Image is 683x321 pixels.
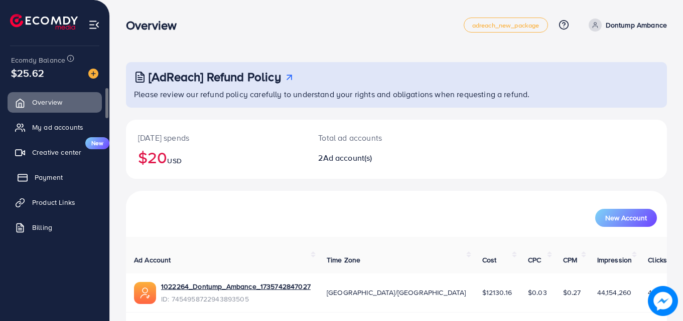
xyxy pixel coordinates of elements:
h2: 2 [318,153,430,163]
span: [GEOGRAPHIC_DATA]/[GEOGRAPHIC_DATA] [327,287,466,297]
span: 44,154,260 [597,287,632,297]
span: $0.03 [528,287,547,297]
span: $0.27 [563,287,581,297]
span: Ad account(s) [323,152,372,163]
span: Clicks [648,255,667,265]
span: Cost [482,255,497,265]
button: New Account [595,209,657,227]
h2: $20 [138,148,294,167]
span: Time Zone [327,255,360,265]
span: New [85,137,109,149]
span: Impression [597,255,632,265]
img: ic-ads-acc.e4c84228.svg [134,282,156,304]
img: logo [10,14,78,30]
span: CPM [563,255,577,265]
p: Total ad accounts [318,132,430,144]
h3: [AdReach] Refund Policy [149,70,281,84]
a: Product Links [8,192,102,212]
a: Billing [8,217,102,237]
p: [DATE] spends [138,132,294,144]
span: Payment [35,172,63,182]
a: Payment [8,167,102,187]
span: My ad accounts [32,122,83,132]
span: CPC [528,255,541,265]
a: My ad accounts [8,117,102,137]
a: Dontump Ambance [585,19,667,32]
p: Dontump Ambance [606,19,667,31]
span: $25.62 [11,66,44,80]
h3: Overview [126,18,185,33]
span: Creative center [32,147,81,157]
span: USD [167,156,181,166]
a: adreach_new_package [464,18,548,33]
img: menu [88,19,100,31]
span: Billing [32,222,52,232]
span: New Account [605,214,647,221]
span: Product Links [32,197,75,207]
a: 1022264_Dontump_Ambance_1735742847027 [161,281,311,291]
p: Please review our refund policy carefully to understand your rights and obligations when requesti... [134,88,661,100]
span: Ecomdy Balance [11,55,65,65]
img: image [648,286,678,316]
a: Creative centerNew [8,142,102,162]
span: ID: 7454958722943893505 [161,294,311,304]
span: $12130.16 [482,287,512,297]
span: Overview [32,97,62,107]
a: Overview [8,92,102,112]
span: adreach_new_package [472,22,539,29]
span: Ad Account [134,255,171,265]
img: image [88,69,98,79]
